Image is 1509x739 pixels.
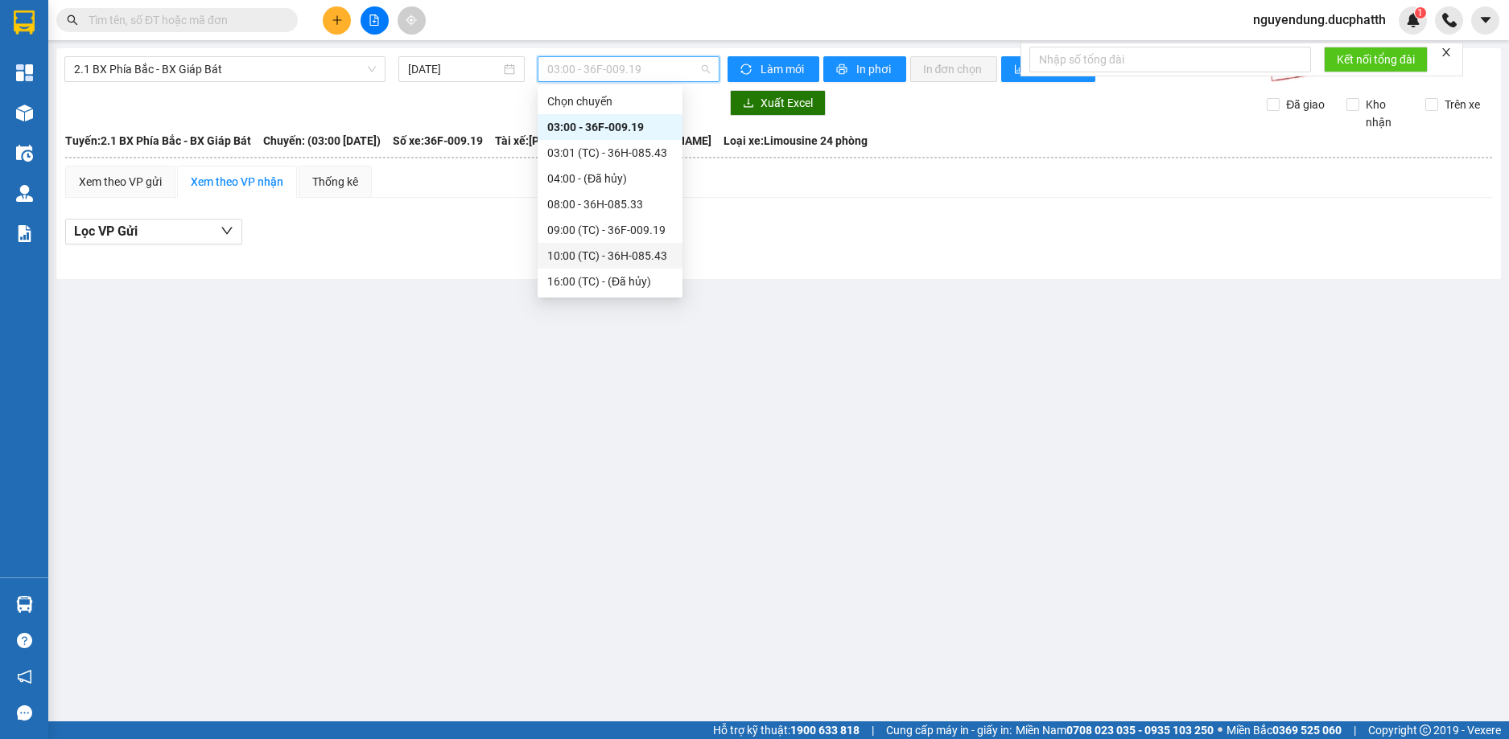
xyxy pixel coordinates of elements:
[369,14,380,26] span: file-add
[16,225,33,242] img: solution-icon
[1438,96,1486,113] span: Trên xe
[17,633,32,648] span: question-circle
[728,56,819,82] button: syncLàm mới
[65,219,242,244] button: Lọc VP Gửi
[14,10,35,35] img: logo-vxr
[79,173,162,191] div: Xem theo VP gửi
[1441,47,1452,58] span: close
[1359,96,1414,131] span: Kho nhận
[740,64,754,76] span: sync
[547,118,673,136] div: 03:00 - 36F-009.19
[16,596,33,613] img: warehouse-icon
[16,185,33,202] img: warehouse-icon
[547,221,673,239] div: 09:00 (TC) - 36F-009.19
[16,105,33,121] img: warehouse-icon
[16,145,33,162] img: warehouse-icon
[1471,6,1499,35] button: caret-down
[408,60,501,78] input: 11/08/2025
[823,56,906,82] button: printerIn phơi
[17,705,32,721] span: message
[74,221,138,241] span: Lọc VP Gửi
[1406,13,1420,27] img: icon-new-feature
[761,60,806,78] span: Làm mới
[406,14,417,26] span: aim
[547,273,673,290] div: 16:00 (TC) - (Đã hủy)
[910,56,998,82] button: In đơn chọn
[263,132,381,150] span: Chuyến: (03:00 [DATE])
[1029,47,1311,72] input: Nhập số tổng đài
[547,195,673,213] div: 08:00 - 36H-085.33
[398,6,426,35] button: aim
[1337,51,1415,68] span: Kết nối tổng đài
[790,724,860,737] strong: 1900 633 818
[872,721,874,739] span: |
[886,721,1012,739] span: Cung cấp máy in - giấy in:
[856,60,893,78] span: In phơi
[221,224,233,237] span: down
[495,132,711,150] span: Tài xế: [PERSON_NAME] - [PERSON_NAME]
[547,92,673,110] div: Chọn chuyến
[547,144,673,162] div: 03:01 (TC) - 36H-085.43
[89,11,278,29] input: Tìm tên, số ĐT hoặc mã đơn
[1272,724,1342,737] strong: 0369 525 060
[538,88,682,114] div: Chọn chuyến
[1240,10,1399,30] span: nguyendung.ducphatth
[1227,721,1342,739] span: Miền Bắc
[547,57,710,81] span: 03:00 - 36F-009.19
[724,132,868,150] span: Loại xe: Limousine 24 phòng
[332,14,343,26] span: plus
[836,64,850,76] span: printer
[1442,13,1457,27] img: phone-icon
[547,247,673,265] div: 10:00 (TC) - 36H-085.43
[1324,47,1428,72] button: Kết nối tổng đài
[67,14,78,26] span: search
[1218,727,1222,733] span: ⚪️
[191,173,283,191] div: Xem theo VP nhận
[16,64,33,81] img: dashboard-icon
[1066,724,1214,737] strong: 0708 023 035 - 0935 103 250
[1420,725,1431,736] span: copyright
[312,173,358,191] div: Thống kê
[323,6,351,35] button: plus
[1354,721,1356,739] span: |
[1016,721,1214,739] span: Miền Nam
[17,669,32,684] span: notification
[1280,96,1331,113] span: Đã giao
[393,132,483,150] span: Số xe: 36F-009.19
[730,90,826,116] button: downloadXuất Excel
[65,134,251,147] b: Tuyến: 2.1 BX Phía Bắc - BX Giáp Bát
[547,170,673,187] div: 04:00 - (Đã hủy)
[361,6,389,35] button: file-add
[1478,13,1493,27] span: caret-down
[1415,7,1426,18] sup: 1
[74,57,376,81] span: 2.1 BX Phía Bắc - BX Giáp Bát
[1001,56,1095,82] button: bar-chartThống kê
[713,721,860,739] span: Hỗ trợ kỹ thuật:
[1417,7,1423,18] span: 1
